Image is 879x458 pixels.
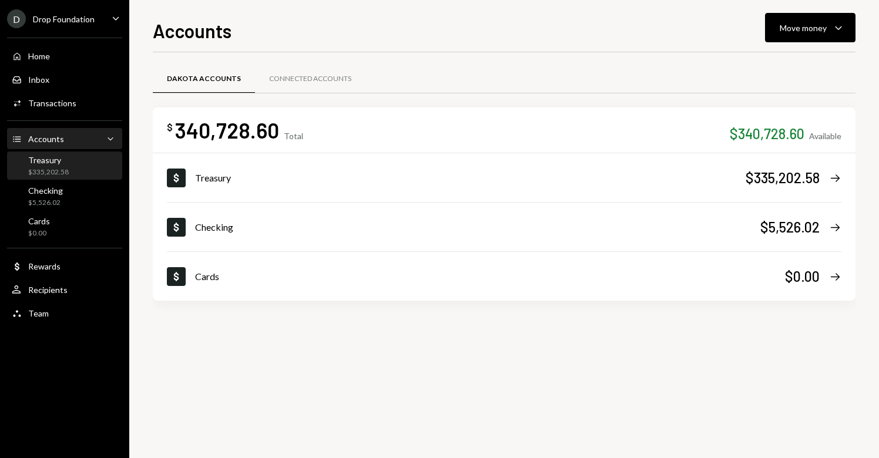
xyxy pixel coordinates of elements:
a: Accounts [7,128,122,149]
div: Move money [780,22,827,34]
a: Connected Accounts [255,64,365,94]
a: Cards$0.00 [167,252,841,301]
a: Checking$5,526.02 [7,182,122,210]
div: Rewards [28,261,61,271]
div: Team [28,308,49,318]
button: Move money [765,13,855,42]
a: Dakota Accounts [153,64,255,94]
div: Cards [28,216,50,226]
div: $0.00 [785,267,820,286]
a: Inbox [7,69,122,90]
a: Treasury$335,202.58 [7,151,122,180]
a: Team [7,302,122,324]
div: Treasury [28,155,69,165]
div: D [7,9,26,28]
a: Recipients [7,279,122,300]
a: Cards$0.00 [7,213,122,241]
div: Accounts [28,134,64,144]
div: Checking [195,220,760,234]
a: Treasury$335,202.58 [167,153,841,202]
div: 340,728.60 [175,117,279,143]
div: Home [28,51,50,61]
div: $0.00 [28,228,50,238]
a: Home [7,45,122,66]
div: $340,728.60 [730,124,804,143]
a: Transactions [7,92,122,113]
div: $335,202.58 [28,167,69,177]
div: Drop Foundation [33,14,95,24]
div: Transactions [28,98,76,108]
a: Checking$5,526.02 [167,203,841,251]
div: Recipients [28,285,68,295]
div: $ [167,122,173,133]
h1: Accounts [153,19,232,42]
div: $335,202.58 [746,168,820,187]
div: Connected Accounts [269,74,351,84]
div: $5,526.02 [28,198,63,208]
div: Available [809,131,841,141]
div: Treasury [195,171,746,185]
a: Rewards [7,255,122,277]
div: Checking [28,186,63,196]
div: Inbox [28,75,49,85]
div: $5,526.02 [760,217,820,237]
div: Total [284,131,303,141]
div: Dakota Accounts [167,74,241,84]
div: Cards [195,270,785,284]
